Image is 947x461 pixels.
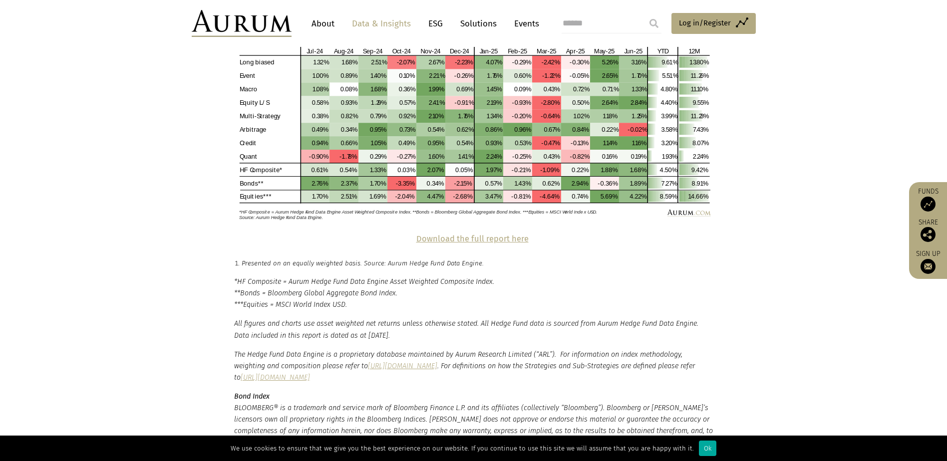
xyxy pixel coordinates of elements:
[914,219,942,242] div: Share
[347,14,416,33] a: Data & Insights
[423,14,448,33] a: ESG
[921,259,936,274] img: Sign up to our newsletter
[914,187,942,212] a: Funds
[671,13,756,34] a: Log in/Register
[921,197,936,212] img: Access Funds
[679,17,731,29] span: Log in/Register
[234,276,713,310] p: *HF Composite = Aurum Hedge Fund Data Engine Asset Weighted Composite Index. **Bonds = Bloomberg ...
[192,10,292,37] img: Aurum
[234,319,698,339] em: All figures and charts use asset weighted net returns unless otherwise stated. All Hedge Fund dat...
[241,373,310,382] a: [URL][DOMAIN_NAME]
[242,259,484,267] em: Presented on an equally weighted basis. Source: Aurum Hedge Fund Data Engine.
[368,362,437,370] a: [URL][DOMAIN_NAME]
[509,14,539,33] a: Events
[644,13,664,33] input: Submit
[699,441,716,456] div: Ok
[416,234,529,243] a: Download the full report here
[307,14,339,33] a: About
[455,14,502,33] a: Solutions
[234,350,695,382] em: The Hedge Fund Data Engine is a proprietary database maintained by Aurum Research Limited (“ARL”)...
[234,404,713,447] em: BLOOMBERG® is a trademark and service mark of Bloomberg Finance L.P. and its affiliates (collecti...
[234,392,270,401] strong: Bond Index
[921,227,936,242] img: Share this post
[914,249,942,274] a: Sign up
